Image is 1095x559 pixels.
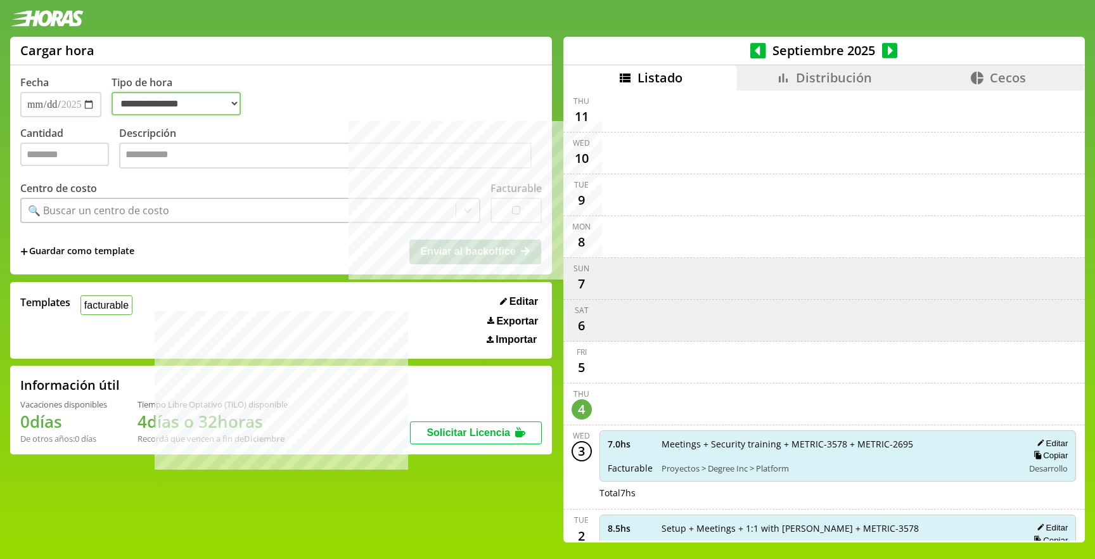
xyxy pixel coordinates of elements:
[112,92,241,115] select: Tipo de hora
[572,148,592,169] div: 10
[138,433,288,444] div: Recordá que vencen a fin de
[138,410,288,433] h1: 4 días o 32 horas
[572,274,592,294] div: 7
[990,69,1026,86] span: Cecos
[572,441,592,461] div: 3
[1030,450,1068,461] button: Copiar
[20,399,107,410] div: Vacaciones disponibles
[572,106,592,127] div: 11
[575,305,589,316] div: Sat
[28,203,169,217] div: 🔍 Buscar un centro de costo
[426,427,510,438] span: Solicitar Licencia
[119,126,542,172] label: Descripción
[599,487,1077,499] div: Total 7 hs
[573,430,590,441] div: Wed
[662,463,1015,474] span: Proyectos > Degree Inc > Platform
[573,96,589,106] div: Thu
[766,42,882,59] span: Septiembre 2025
[608,462,653,474] span: Facturable
[572,357,592,378] div: 5
[20,75,49,89] label: Fecha
[509,296,538,307] span: Editar
[563,91,1085,541] div: scrollable content
[20,245,28,259] span: +
[572,399,592,420] div: 4
[10,10,84,27] img: logotipo
[1029,463,1068,474] span: Desarrollo
[20,376,120,394] h2: Información útil
[608,522,653,534] span: 8.5 hs
[572,190,592,210] div: 9
[138,399,288,410] div: Tiempo Libre Optativo (TiLO) disponible
[572,221,591,232] div: Mon
[662,522,1015,534] span: Setup + Meetings + 1:1 with [PERSON_NAME] + METRIC-3578
[573,263,589,274] div: Sun
[490,181,542,195] label: Facturable
[20,126,119,172] label: Cantidad
[20,410,107,433] h1: 0 días
[637,69,682,86] span: Listado
[1033,522,1068,533] button: Editar
[1030,535,1068,546] button: Copiar
[796,69,872,86] span: Distribución
[496,295,542,308] button: Editar
[483,315,542,328] button: Exportar
[20,433,107,444] div: De otros años: 0 días
[572,525,592,546] div: 2
[20,143,109,166] input: Cantidad
[20,42,94,59] h1: Cargar hora
[1033,438,1068,449] button: Editar
[577,347,587,357] div: Fri
[573,389,589,399] div: Thu
[573,138,590,148] div: Wed
[572,316,592,336] div: 6
[20,245,134,259] span: +Guardar como template
[662,438,1015,450] span: Meetings + Security training + METRIC-3578 + METRIC-2695
[574,515,589,525] div: Tue
[112,75,251,117] label: Tipo de hora
[496,334,537,345] span: Importar
[20,295,70,309] span: Templates
[410,421,542,444] button: Solicitar Licencia
[244,433,285,444] b: Diciembre
[574,179,589,190] div: Tue
[20,181,97,195] label: Centro de costo
[572,232,592,252] div: 8
[119,143,532,169] textarea: Descripción
[80,295,132,315] button: facturable
[496,316,538,327] span: Exportar
[608,438,653,450] span: 7.0 hs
